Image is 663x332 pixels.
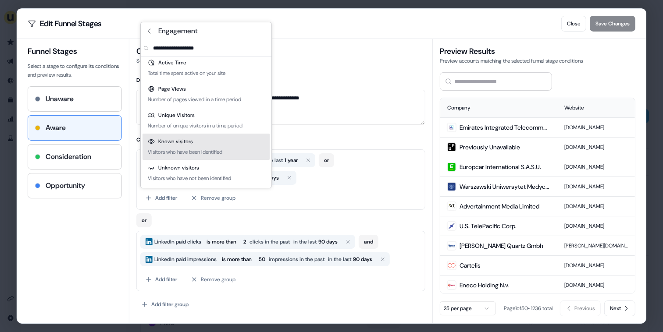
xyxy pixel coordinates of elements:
[148,95,241,104] div: Number of pages viewed in a time period
[564,162,628,171] p: [DOMAIN_NAME]
[319,153,334,167] button: or
[460,123,550,132] span: Emirates Integrated Telecommunications Company PJSC
[293,237,317,246] span: in the last
[460,162,541,171] span: Europcar International S.A.S.U.
[148,137,193,146] div: Known visitors
[564,143,628,152] p: [DOMAIN_NAME]
[460,202,539,211] span: Advertainment Media Limited
[447,103,550,112] div: Company
[328,255,351,264] span: in the last
[561,16,586,32] button: Close
[153,237,203,246] span: LinkedIn paid clicks
[460,222,517,230] span: U.S. TelePacific Corp.
[460,182,550,191] span: Warszawski Uniwersytet Medyczny
[136,297,194,312] button: Add filter group
[148,174,231,183] div: Visitors who have not been identified
[28,62,122,79] p: Select a stage to configure its conditions and preview results.
[136,213,152,227] button: or
[136,46,425,57] h3: Configure Aware
[440,57,635,65] p: Preview accounts matching the selected funnel stage conditions
[46,123,66,133] h4: Aware
[460,241,543,250] span: [PERSON_NAME] Quartz Gmbh
[260,156,285,165] span: in the last
[259,255,265,264] span: 50
[136,57,425,65] p: Set the description and conditions for this funnel stage.
[148,111,195,120] div: Unique Visitors
[148,85,186,93] div: Page Views
[460,281,510,290] span: Eneco Holding N.v.
[504,305,552,312] span: Page 1 of 50 • 1236 total
[46,152,91,162] h4: Consideration
[148,58,186,67] div: Active Time
[564,281,628,290] p: [DOMAIN_NAME]
[158,26,198,36] span: Engagement
[564,261,628,270] p: [DOMAIN_NAME]
[564,241,628,250] p: [PERSON_NAME][DOMAIN_NAME]
[148,163,199,172] div: Unknown visitors
[243,237,246,246] span: 2
[46,94,74,104] h4: Unaware
[440,46,635,57] h3: Preview Results
[136,135,425,144] h4: Conditions
[564,123,628,132] p: [DOMAIN_NAME]
[564,222,628,230] p: [DOMAIN_NAME]
[186,272,241,287] button: Remove group
[359,235,378,249] button: and
[564,103,628,112] div: Website
[140,272,182,287] button: Add filter
[141,57,271,188] div: Suggestions
[140,190,182,206] button: Add filter
[604,300,635,316] button: Next
[564,182,628,191] p: [DOMAIN_NAME]
[460,261,481,270] span: Cartelis
[136,76,425,85] h4: Description
[148,148,222,156] div: Visitors who have been identified
[269,255,324,264] span: impressions in the past
[28,19,102,28] h2: Edit Funnel Stages
[148,121,242,130] div: Number of unique visitors in a time period
[153,255,218,264] span: LinkedIn paid impressions
[148,69,225,78] div: Total time spent active on your site
[28,46,122,57] h3: Funnel Stages
[610,304,621,313] span: Next
[564,202,628,211] p: [DOMAIN_NAME]
[46,180,85,191] h4: Opportunity
[186,190,241,206] button: Remove group
[250,237,290,246] span: clicks in the past
[460,143,520,152] span: Previously Unavailable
